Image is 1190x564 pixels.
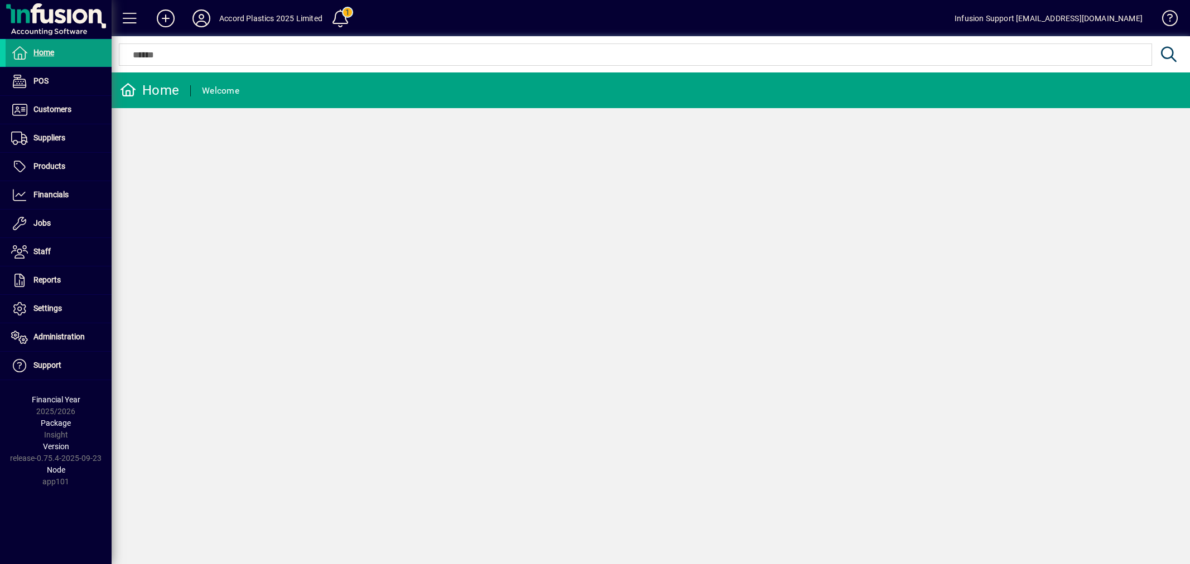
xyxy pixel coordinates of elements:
[6,96,112,124] a: Customers
[33,190,69,199] span: Financials
[6,323,112,351] a: Administration
[33,48,54,57] span: Home
[33,76,49,85] span: POS
[33,304,62,313] span: Settings
[1154,2,1176,38] a: Knowledge Base
[148,8,184,28] button: Add
[6,181,112,209] a: Financials
[43,442,69,451] span: Version
[33,105,71,114] span: Customers
[33,218,51,227] span: Jobs
[33,361,61,369] span: Support
[219,9,322,27] div: Accord Plastics 2025 Limited
[6,266,112,294] a: Reports
[955,9,1143,27] div: Infusion Support [EMAIL_ADDRESS][DOMAIN_NAME]
[41,419,71,427] span: Package
[33,247,51,256] span: Staff
[6,153,112,181] a: Products
[6,352,112,380] a: Support
[6,295,112,323] a: Settings
[6,67,112,95] a: POS
[33,162,65,171] span: Products
[202,82,239,100] div: Welcome
[47,465,65,474] span: Node
[33,332,85,341] span: Administration
[6,124,112,152] a: Suppliers
[184,8,219,28] button: Profile
[120,81,179,99] div: Home
[32,395,80,404] span: Financial Year
[33,133,65,142] span: Suppliers
[6,238,112,266] a: Staff
[6,210,112,237] a: Jobs
[33,275,61,284] span: Reports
